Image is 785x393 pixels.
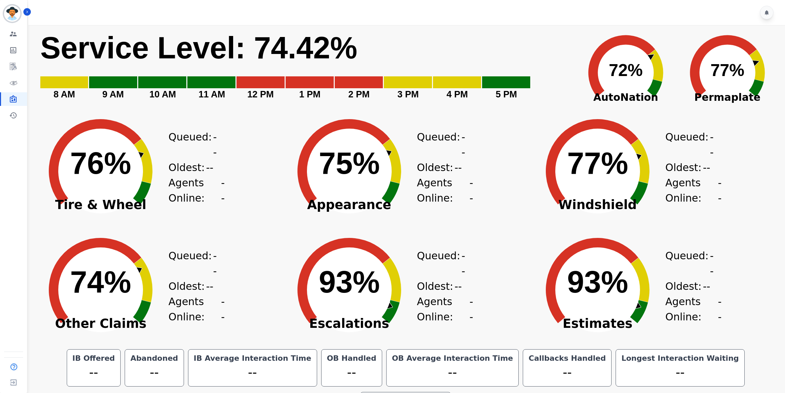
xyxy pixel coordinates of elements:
span: AutoNation [575,90,677,105]
text: 12 PM [247,89,274,99]
span: -- [703,160,710,175]
div: -- [71,363,117,382]
div: Oldest: [168,160,219,175]
div: Queued: [417,248,468,279]
text: 93% [567,265,628,299]
text: 75% [319,146,380,180]
div: Queued: [168,248,219,279]
text: 76% [70,146,131,180]
span: -- [718,294,723,324]
text: Service Level: 74.42% [40,31,357,65]
div: -- [391,363,515,382]
span: -- [470,175,475,206]
div: Agents Online: [417,294,475,324]
text: 11 AM [199,89,225,99]
span: -- [718,175,723,206]
div: Abandoned [129,354,179,363]
text: 72% [609,61,643,80]
div: Agents Online: [168,175,226,206]
div: -- [129,363,179,382]
span: Escalations [282,320,417,327]
span: -- [455,160,462,175]
span: -- [461,248,468,279]
div: -- [192,363,313,382]
div: Oldest: [417,160,468,175]
div: IB Average Interaction Time [192,354,313,363]
text: 5 PM [496,89,517,99]
span: Windshield [530,202,665,208]
text: 77% [710,61,744,80]
div: Queued: [665,129,716,160]
text: 10 AM [149,89,176,99]
text: 2 PM [348,89,370,99]
div: Longest Interaction Waiting [620,354,740,363]
text: 9 AM [102,89,124,99]
span: -- [710,248,716,279]
div: Oldest: [665,160,716,175]
span: Permaplate [677,90,778,105]
span: Tire & Wheel [33,202,168,208]
div: Queued: [417,129,468,160]
span: -- [221,294,226,324]
div: Queued: [665,248,716,279]
span: -- [455,279,462,294]
text: 3 PM [397,89,419,99]
text: 1 PM [299,89,321,99]
div: -- [326,363,378,382]
svg: Service Level: 0% [40,30,571,106]
span: Estimates [530,320,665,327]
text: 77% [567,146,628,180]
span: -- [703,279,710,294]
div: Oldest: [168,279,219,294]
text: 93% [319,265,380,299]
div: Agents Online: [665,294,723,324]
div: OB Average Interaction Time [391,354,515,363]
span: -- [213,248,219,279]
div: Oldest: [417,279,468,294]
span: -- [206,160,213,175]
span: -- [213,129,219,160]
span: -- [206,279,213,294]
div: Agents Online: [665,175,723,206]
text: 74% [70,265,131,299]
div: Agents Online: [417,175,475,206]
div: -- [527,363,607,382]
text: 4 PM [447,89,468,99]
div: -- [620,363,740,382]
div: Queued: [168,129,219,160]
div: Callbacks Handled [527,354,607,363]
span: -- [221,175,226,206]
div: Agents Online: [168,294,226,324]
div: Oldest: [665,279,716,294]
span: -- [461,129,468,160]
span: -- [470,294,475,324]
span: Other Claims [33,320,168,327]
div: OB Handled [326,354,378,363]
span: -- [710,129,716,160]
div: IB Offered [71,354,117,363]
span: Appearance [282,202,417,208]
text: 8 AM [54,89,75,99]
img: Bordered avatar [4,5,20,22]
